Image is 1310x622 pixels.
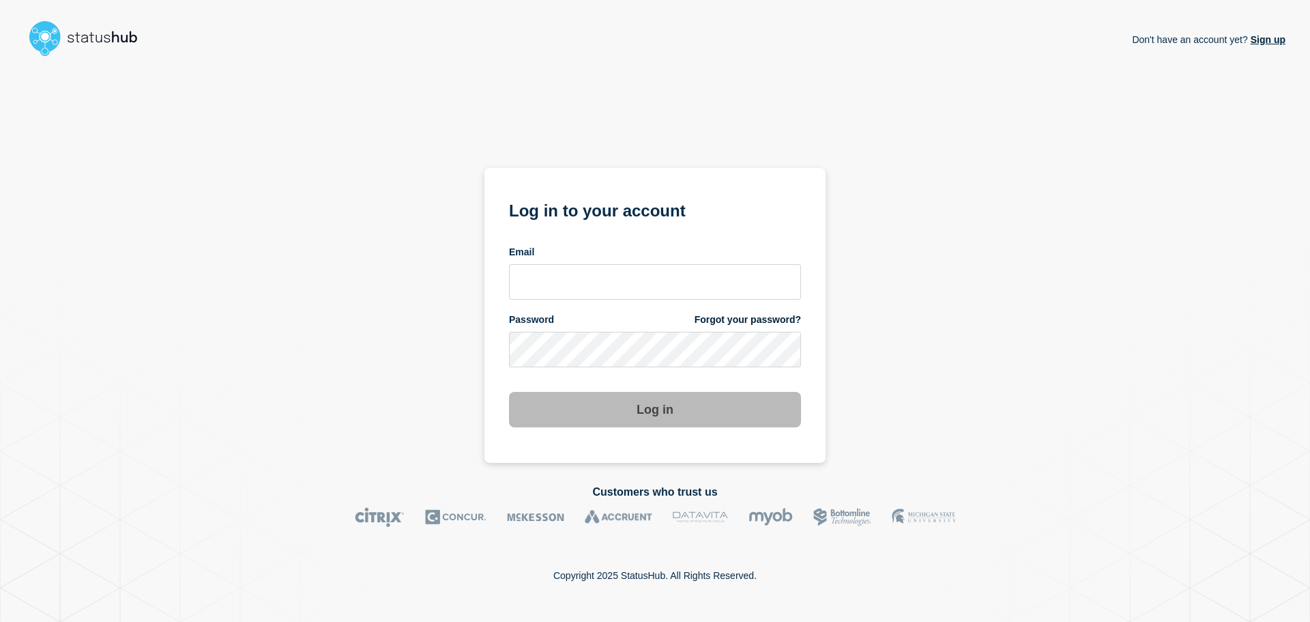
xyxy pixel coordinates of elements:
[25,486,1285,498] h2: Customers who trust us
[507,507,564,527] img: McKesson logo
[1248,34,1285,45] a: Sign up
[509,313,554,326] span: Password
[813,507,871,527] img: Bottomline logo
[673,507,728,527] img: DataVita logo
[509,332,801,367] input: password input
[509,197,801,222] h1: Log in to your account
[355,507,405,527] img: Citrix logo
[585,507,652,527] img: Accruent logo
[425,507,486,527] img: Concur logo
[748,507,793,527] img: myob logo
[509,392,801,427] button: Log in
[892,507,955,527] img: MSU logo
[553,570,757,581] p: Copyright 2025 StatusHub. All Rights Reserved.
[25,16,154,60] img: StatusHub logo
[509,264,801,300] input: email input
[509,246,534,259] span: Email
[1132,23,1285,56] p: Don't have an account yet?
[695,313,801,326] a: Forgot your password?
